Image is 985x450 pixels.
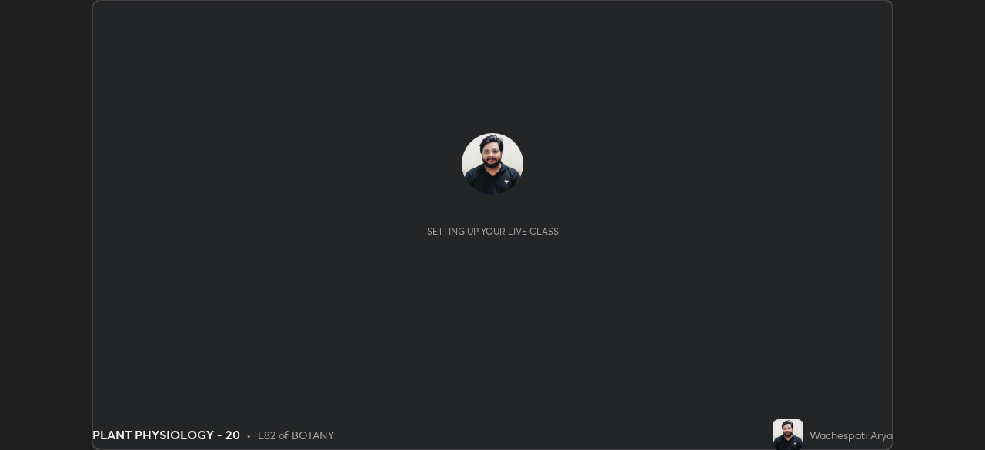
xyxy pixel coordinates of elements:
div: • [246,427,252,443]
img: fdbccbcfb81847ed8ca40e68273bd381.jpg [773,419,803,450]
img: fdbccbcfb81847ed8ca40e68273bd381.jpg [462,133,523,195]
div: L82 of BOTANY [258,427,334,443]
div: Setting up your live class [427,225,559,237]
div: PLANT PHYSIOLOGY - 20 [92,425,240,444]
div: Wachespati Arya [810,427,893,443]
